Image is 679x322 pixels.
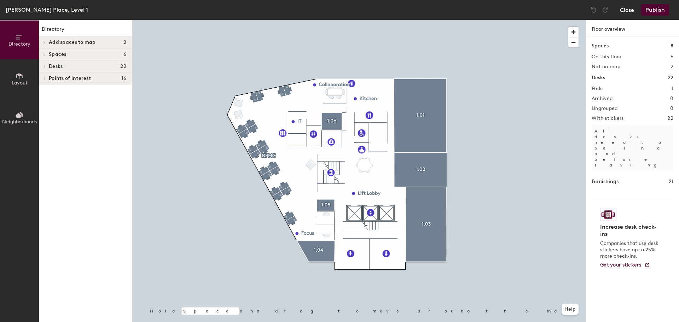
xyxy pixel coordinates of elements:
[123,52,126,57] span: 6
[49,76,91,81] span: Points of interest
[600,240,661,259] p: Companies that use desk stickers have up to 25% more check-ins.
[600,262,650,268] a: Get your stickers
[671,42,673,50] h1: 8
[123,40,126,45] span: 2
[12,80,28,86] span: Layout
[672,86,673,92] h2: 1
[592,125,673,171] p: All desks need to be in a pod before saving
[121,76,126,81] span: 16
[600,262,642,268] span: Get your stickers
[670,106,673,111] h2: 0
[590,6,597,13] img: Undo
[592,116,624,121] h2: With stickers
[592,86,602,92] h2: Pods
[592,74,605,82] h1: Desks
[592,178,619,186] h1: Furnishings
[620,4,634,16] button: Close
[592,64,620,70] h2: Not on map
[671,54,673,60] h2: 6
[8,41,30,47] span: Directory
[6,5,88,14] div: [PERSON_NAME] Place, Level 1
[39,25,132,36] h1: Directory
[49,52,66,57] span: Spaces
[586,20,679,36] h1: Floor overview
[671,64,673,70] h2: 2
[669,178,673,186] h1: 21
[641,4,669,16] button: Publish
[120,64,126,69] span: 22
[668,74,673,82] h1: 22
[600,209,616,221] img: Sticker logo
[49,40,96,45] span: Add spaces to map
[667,116,673,121] h2: 22
[600,223,661,238] h4: Increase desk check-ins
[592,96,613,101] h2: Archived
[562,304,579,315] button: Help
[670,96,673,101] h2: 0
[49,64,63,69] span: Desks
[592,42,609,50] h1: Spaces
[2,119,37,125] span: Neighborhoods
[592,54,622,60] h2: On this floor
[592,106,618,111] h2: Ungrouped
[602,6,609,13] img: Redo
